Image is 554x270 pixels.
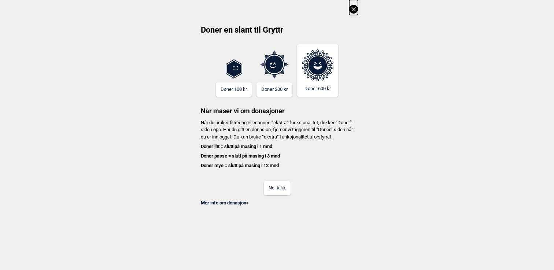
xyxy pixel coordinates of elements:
b: Doner litt = slutt på masing i 1 mnd [201,144,272,149]
h2: Doner en slant til Gryttr [196,25,358,41]
h3: Når maser vi om donasjoner [196,97,358,115]
a: Mer info om donasjon> [201,200,249,206]
b: Doner passe = slutt på masing i 3 mnd [201,153,280,159]
button: Nei takk [264,181,291,195]
button: Doner 200 kr [256,82,292,97]
b: Doner mye = slutt på masing i 12 mnd [201,163,279,168]
button: Doner 600 kr [297,44,338,97]
p: Når du bruker filtrering eller annen “ekstra” funksjonalitet, dukker “Doner”-siden opp. Har du gi... [196,119,358,169]
button: Doner 100 kr [216,82,252,97]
